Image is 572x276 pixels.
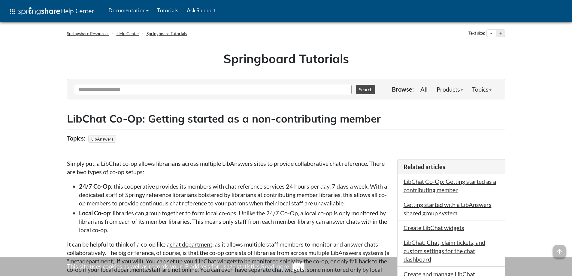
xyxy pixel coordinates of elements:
[468,83,496,95] a: Topics
[487,30,496,37] button: Decrease text size
[79,209,110,217] strong: Local Co-op
[147,31,187,36] a: Springboard Tutorials
[104,3,153,18] a: Documentation
[79,183,111,190] strong: 24/7 Co-Op
[404,239,485,263] a: LibChat: Chat, claim tickets, and custom settings for the chat dashboard
[153,3,183,18] a: Tutorials
[9,8,16,15] span: apps
[183,3,220,18] a: Ask Support
[170,241,212,248] a: chat department
[79,182,391,207] li: : this cooperative provides its members with chat reference services 24 hours per day, 7 days a w...
[404,178,496,193] a: LibChat Co-Op: Getting started as a contributing member
[553,245,566,258] span: arrow_upward
[553,245,566,253] a: arrow_upward
[392,85,414,93] p: Browse:
[71,50,501,67] h1: Springboard Tutorials
[18,7,60,15] img: Springshare
[196,257,238,265] a: LibChat widgets
[432,83,468,95] a: Products
[60,7,94,15] span: Help Center
[117,31,139,36] a: Help Center
[404,163,445,170] span: Related articles
[5,3,98,21] a: apps Help Center
[496,30,505,37] button: Increase text size
[416,83,432,95] a: All
[79,209,391,234] li: : libraries can group together to form local co-ops. Unlike the 24/7 Co-Op, a local co-op is only...
[404,201,492,217] a: Getting started with a LibAnswers shared group system
[61,262,511,271] div: This site uses cookies as well as records your IP address for usage statistics.
[356,85,375,94] button: Search
[67,111,505,126] h2: LibChat Co-Op: Getting started as a non-contributing member
[467,29,486,37] div: Text size:
[67,159,391,176] p: Simply put, a LibChat co-op allows librarians across multiple LibAnswers sites to provide collabo...
[67,31,109,36] a: Springshare Resources
[67,132,87,144] div: Topics:
[90,135,114,143] a: LibAnswers
[404,224,464,231] a: Create LibChat widgets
